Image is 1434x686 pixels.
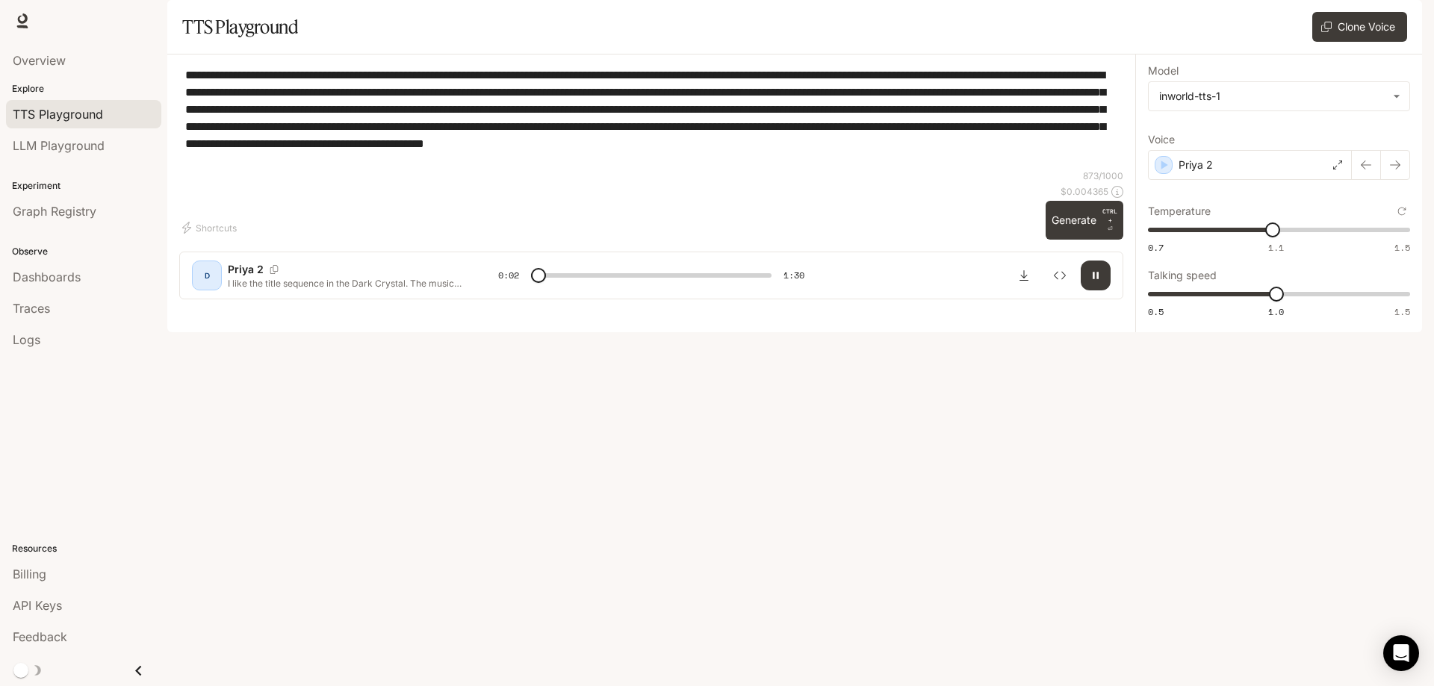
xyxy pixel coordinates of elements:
[1148,241,1164,254] span: 0.7
[1312,12,1407,42] button: Clone Voice
[1159,89,1385,104] div: inworld-tts-1
[1045,261,1075,290] button: Inspect
[1148,270,1217,281] p: Talking speed
[264,265,285,274] button: Copy Voice ID
[179,216,243,240] button: Shortcuts
[195,264,219,287] div: D
[1148,305,1164,318] span: 0.5
[1046,201,1123,240] button: GenerateCTRL +⏎
[1009,261,1039,290] button: Download audio
[1102,207,1117,225] p: CTRL +
[1394,305,1410,318] span: 1.5
[1148,66,1179,76] p: Model
[1083,169,1123,182] p: 873 / 1000
[1148,134,1175,145] p: Voice
[228,262,264,277] p: Priya 2
[228,277,462,290] p: I like the title sequence in the Dark Crystal. The music, the castle, the narration. If I forget ...
[1268,241,1284,254] span: 1.1
[1268,305,1284,318] span: 1.0
[1383,635,1419,671] div: Open Intercom Messenger
[783,268,804,283] span: 1:30
[182,12,298,42] h1: TTS Playground
[1394,241,1410,254] span: 1.5
[1394,203,1410,219] button: Reset to default
[1148,206,1211,216] p: Temperature
[1102,207,1117,234] p: ⏎
[498,268,519,283] span: 0:02
[1179,158,1213,172] p: Priya 2
[1149,82,1409,110] div: inworld-tts-1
